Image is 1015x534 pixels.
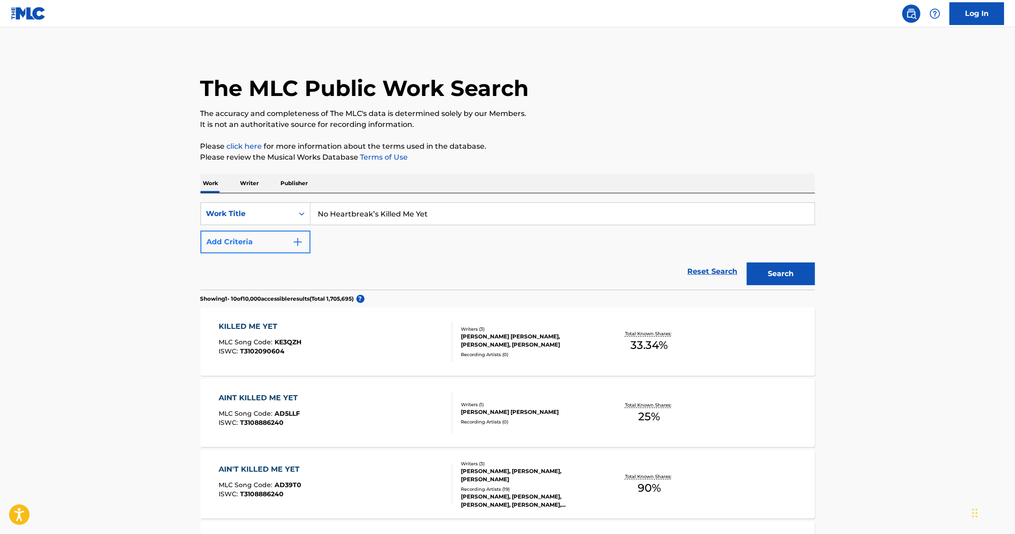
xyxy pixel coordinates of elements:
[219,321,301,332] div: KILLED ME YET
[630,337,668,353] span: 33.34 %
[275,338,301,346] span: KE3QZH
[625,402,674,408] p: Total Known Shares:
[278,174,311,193] p: Publisher
[359,153,408,161] a: Terms of Use
[240,347,285,355] span: T3102090604
[200,379,815,447] a: AINT KILLED ME YETMLC Song Code:AD5LLFISWC:T3108886240Writers (1)[PERSON_NAME] [PERSON_NAME]Recor...
[219,393,302,403] div: AINT KILLED ME YET
[200,119,815,130] p: It is not an authoritative source for recording information.
[206,208,288,219] div: Work Title
[219,338,275,346] span: MLC Song Code :
[638,408,660,425] span: 25 %
[625,473,674,480] p: Total Known Shares:
[972,499,978,527] div: Drag
[200,450,815,519] a: AIN'T KILLED ME YETMLC Song Code:AD39T0ISWC:T3108886240Writers (3)[PERSON_NAME], [PERSON_NAME], [...
[275,409,300,418] span: AD5LLF
[461,401,598,408] div: Writers ( 1 )
[461,493,598,509] div: [PERSON_NAME], [PERSON_NAME], [PERSON_NAME], [PERSON_NAME], [PERSON_NAME]
[638,480,661,496] span: 90 %
[219,481,275,489] span: MLC Song Code :
[970,490,1015,534] iframe: Chat Widget
[292,237,303,247] img: 9d2ae6d4665cec9f34b9.svg
[200,152,815,163] p: Please review the Musical Works Database
[219,409,275,418] span: MLC Song Code :
[219,490,240,498] span: ISWC :
[461,408,598,416] div: [PERSON_NAME] [PERSON_NAME]
[461,486,598,493] div: Recording Artists ( 19 )
[461,351,598,358] div: Recording Artists ( 0 )
[240,490,284,498] span: T3108886240
[11,7,46,20] img: MLC Logo
[227,142,262,151] a: click here
[200,174,221,193] p: Work
[219,418,240,427] span: ISWC :
[902,5,920,23] a: Public Search
[275,481,301,489] span: AD39T0
[926,5,944,23] div: Help
[625,330,674,337] p: Total Known Shares:
[200,108,815,119] p: The accuracy and completeness of The MLC's data is determined solely by our Members.
[461,326,598,332] div: Writers ( 3 )
[200,141,815,152] p: Please for more information about the terms used in the database.
[461,418,598,425] div: Recording Artists ( 0 )
[461,332,598,349] div: [PERSON_NAME] [PERSON_NAME], [PERSON_NAME], [PERSON_NAME]
[950,2,1004,25] a: Log In
[200,231,310,253] button: Add Criteria
[238,174,262,193] p: Writer
[200,307,815,376] a: KILLED ME YETMLC Song Code:KE3QZHISWC:T3102090604Writers (3)[PERSON_NAME] [PERSON_NAME], [PERSON_...
[200,202,815,290] form: Search Form
[240,418,284,427] span: T3108886240
[356,295,365,303] span: ?
[219,464,304,475] div: AIN'T KILLED ME YET
[200,75,529,102] h1: The MLC Public Work Search
[930,8,940,19] img: help
[683,262,742,282] a: Reset Search
[906,8,917,19] img: search
[461,467,598,484] div: [PERSON_NAME], [PERSON_NAME], [PERSON_NAME]
[200,295,354,303] p: Showing 1 - 10 of 10,000 accessible results (Total 1,705,695 )
[747,262,815,285] button: Search
[461,460,598,467] div: Writers ( 3 )
[219,347,240,355] span: ISWC :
